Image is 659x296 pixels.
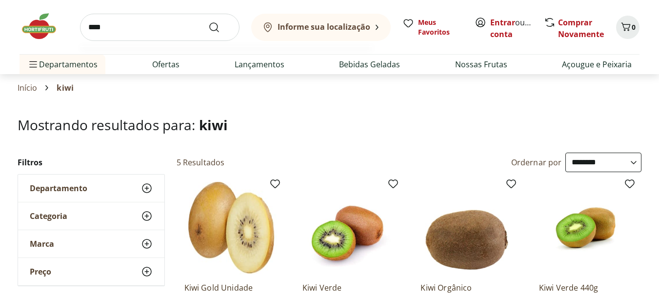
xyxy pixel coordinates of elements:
h2: Filtros [18,153,165,172]
img: Kiwi Gold Unidade [184,182,277,275]
button: Preço [18,258,164,285]
button: Menu [27,53,39,76]
a: Açougue e Peixaria [562,59,632,70]
img: Kiwi Verde [302,182,395,275]
span: ou [490,17,534,40]
a: Criar conta [490,17,544,39]
a: Entrar [490,17,515,28]
a: Bebidas Geladas [339,59,400,70]
button: Departamento [18,175,164,202]
label: Ordernar por [511,157,562,168]
span: kiwi [57,83,74,92]
span: Departamentos [27,53,98,76]
a: Comprar Novamente [558,17,604,39]
button: Submit Search [208,21,232,33]
button: Categoria [18,202,164,230]
span: kiwi [199,116,228,134]
span: Departamento [30,183,87,193]
button: Informe sua localização [251,14,391,41]
a: Lançamentos [235,59,284,70]
span: Preço [30,267,51,276]
a: Meus Favoritos [402,18,463,37]
span: Categoria [30,211,67,221]
img: Kiwi Verde 440g [539,182,632,275]
input: search [80,14,240,41]
span: Meus Favoritos [418,18,463,37]
button: Carrinho [616,16,639,39]
a: Início [18,83,38,92]
a: Nossas Frutas [455,59,507,70]
img: Hortifruti [20,12,68,41]
span: Marca [30,239,54,249]
span: 0 [632,22,636,32]
b: Informe sua localização [278,21,370,32]
h1: Mostrando resultados para: [18,117,642,133]
img: Kiwi Orgânico [420,182,513,275]
a: Ofertas [152,59,180,70]
button: Marca [18,230,164,257]
h2: 5 Resultados [177,157,225,168]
